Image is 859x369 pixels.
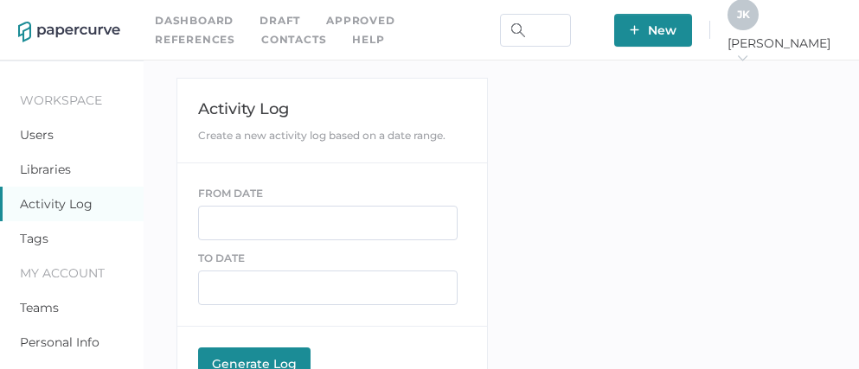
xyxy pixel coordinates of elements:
img: papercurve-logo-colour.7244d18c.svg [18,22,120,42]
div: help [352,30,384,49]
a: Teams [20,300,59,315]
span: FROM DATE [198,187,263,200]
img: search.bf03fe8b.svg [511,23,525,37]
a: Dashboard [155,11,234,30]
a: Activity Log [20,196,93,212]
input: Search Workspace [500,14,571,47]
a: References [155,30,235,49]
a: Tags [20,231,48,246]
span: TO DATE [198,251,245,264]
span: J K [737,8,750,21]
span: New [630,14,676,47]
div: Activity Log [198,99,467,118]
a: Personal Info [20,334,99,350]
a: Draft [260,11,300,30]
div: Create a new activity log based on a date range. [198,129,467,142]
button: New [614,14,692,47]
a: Contacts [261,30,326,49]
img: plus-white.e19ec114.svg [630,25,639,35]
a: Users [20,127,54,143]
i: arrow_right [736,52,748,64]
a: Approved [326,11,394,30]
span: [PERSON_NAME] [728,35,841,67]
a: Libraries [20,162,71,177]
